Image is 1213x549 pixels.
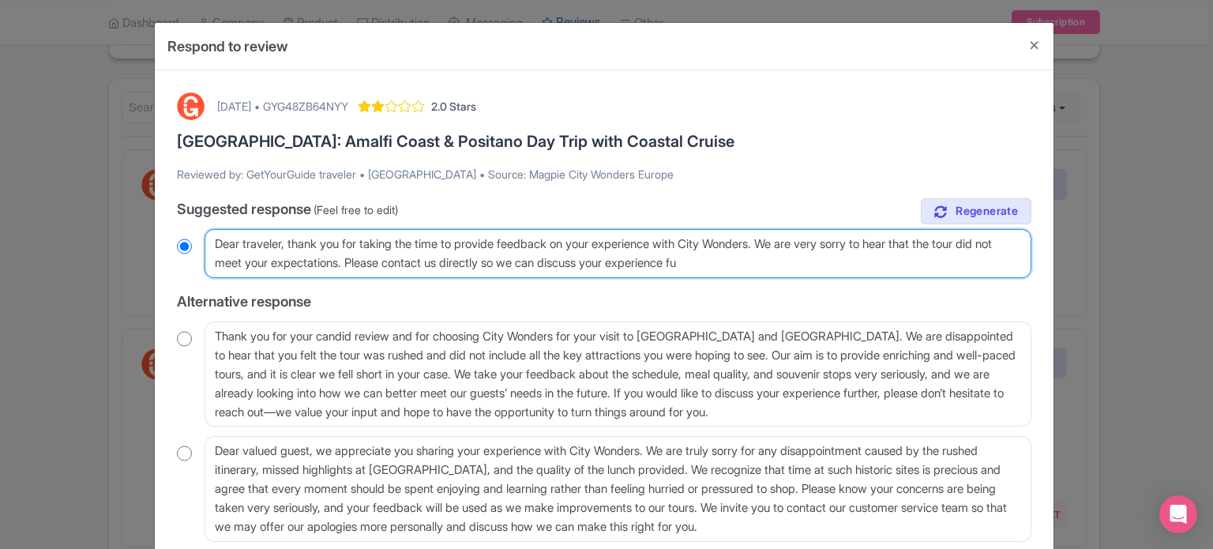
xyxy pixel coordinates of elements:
[431,98,476,115] span: 2.0 Stars
[177,133,1031,150] h3: [GEOGRAPHIC_DATA]: Amalfi Coast & Positano Day Trip with Coastal Cruise
[1159,495,1197,533] div: Open Intercom Messenger
[205,322,1031,427] textarea: Thank you for your candid review and for choosing City Wonders for your visit to [GEOGRAPHIC_DATA...
[177,166,1031,182] p: Reviewed by: GetYourGuide traveler • [GEOGRAPHIC_DATA] • Source: Magpie City Wonders Europe
[1016,23,1053,68] button: Close
[314,203,398,216] span: (Feel free to edit)
[167,36,288,57] h4: Respond to review
[956,204,1018,219] span: Regenerate
[177,201,311,217] span: Suggested response
[177,92,205,120] img: GetYourGuide Logo
[205,436,1031,542] textarea: Dear valued guest, we appreciate you sharing your experience with City Wonders. We are truly sorr...
[921,198,1031,224] a: Regenerate
[205,229,1031,278] textarea: Dear traveler, thank you for taking the time to provide feedback on your experience with City Won...
[217,98,348,115] div: [DATE] • GYG48ZB64NYY
[177,293,311,310] span: Alternative response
